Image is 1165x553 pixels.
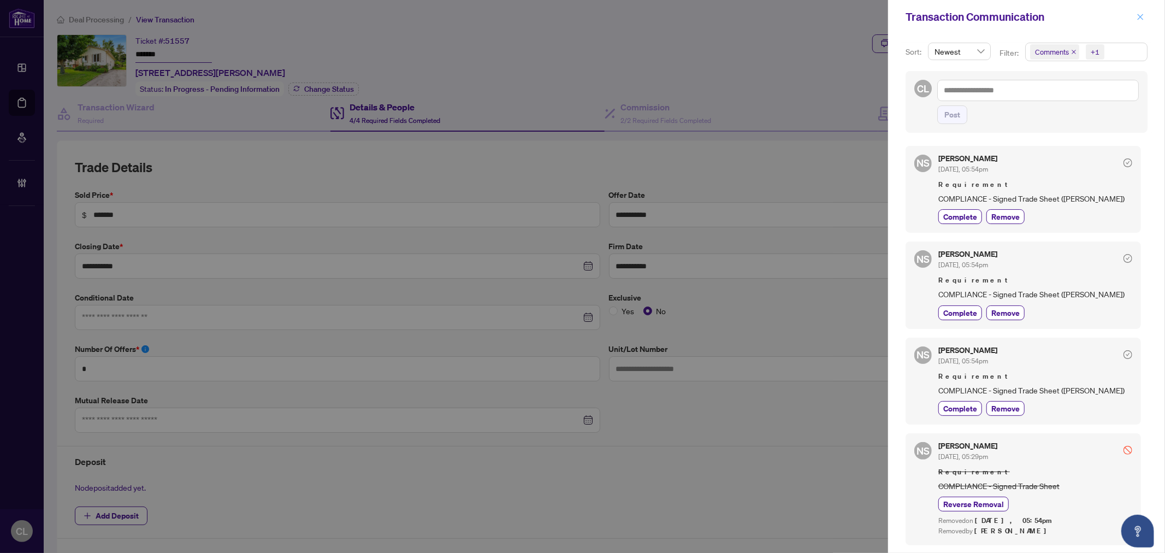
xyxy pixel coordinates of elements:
[991,403,1020,414] span: Remove
[916,443,930,458] span: NS
[917,81,929,96] span: CL
[974,526,1052,536] span: [PERSON_NAME]
[1121,515,1154,548] button: Open asap
[943,211,977,222] span: Complete
[938,401,982,416] button: Complete
[938,261,988,269] span: [DATE], 05:54pm
[1123,254,1132,263] span: check-circle
[937,105,967,124] button: Post
[938,155,997,162] h5: [PERSON_NAME]
[935,43,984,60] span: Newest
[906,46,924,58] p: Sort:
[1091,46,1099,57] div: +1
[938,357,988,365] span: [DATE], 05:54pm
[938,250,997,258] h5: [PERSON_NAME]
[938,346,997,354] h5: [PERSON_NAME]
[938,179,1132,190] span: Requirement
[1030,44,1079,60] span: Comments
[938,275,1132,286] span: Requirement
[938,192,1132,205] span: COMPLIANCE - Signed Trade Sheet ([PERSON_NAME])
[916,347,930,362] span: NS
[938,516,1132,526] div: Removed on
[938,497,1009,511] button: Reverse Removal
[943,403,977,414] span: Complete
[938,371,1132,382] span: Requirement
[991,211,1020,222] span: Remove
[975,516,1054,525] span: [DATE], 05:54pm
[916,251,930,267] span: NS
[986,209,1025,224] button: Remove
[1071,49,1077,55] span: close
[1123,350,1132,359] span: check-circle
[943,498,1004,510] span: Reverse Removal
[943,307,977,319] span: Complete
[938,442,997,450] h5: [PERSON_NAME]
[938,209,982,224] button: Complete
[1035,46,1069,57] span: Comments
[1000,47,1020,59] p: Filter:
[906,9,1133,25] div: Transaction Communication
[938,526,1132,537] div: Removed by
[1123,158,1132,167] span: check-circle
[1123,446,1132,455] span: stop
[938,467,1132,478] span: Requirement
[986,305,1025,320] button: Remove
[916,155,930,170] span: NS
[938,452,988,461] span: [DATE], 05:29pm
[986,401,1025,416] button: Remove
[938,165,988,173] span: [DATE], 05:54pm
[938,384,1132,397] span: COMPLIANCE - Signed Trade Sheet ([PERSON_NAME])
[938,305,982,320] button: Complete
[1137,13,1144,21] span: close
[938,288,1132,301] span: COMPLIANCE - Signed Trade Sheet ([PERSON_NAME])
[938,480,1132,492] span: COMPLIANCE - Signed Trade Sheet
[991,307,1020,319] span: Remove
